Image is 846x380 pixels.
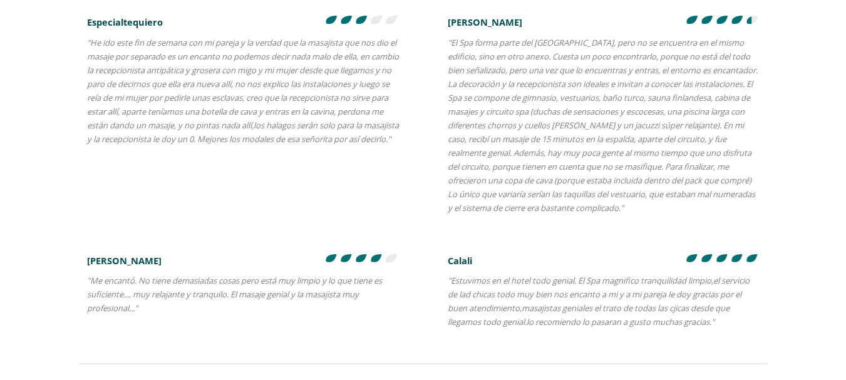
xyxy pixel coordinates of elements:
p: "El Spa forma parte del [GEOGRAPHIC_DATA], pero no se encuentra en el mismo edificio, sino en otr... [448,34,760,217]
p: "He ido este fin de semana con mi pareja y la verdad que la masajista que nos dio el masaje por s... [87,34,399,148]
p: "Me encantó. No tiene demasiadas cosas pero está muy limpio y lo que tiene es suficiente.... muy ... [87,272,399,317]
span: Especialtequiero [87,16,163,28]
span: [PERSON_NAME] [87,254,162,267]
span: Calali [448,254,472,267]
p: "Estuvimos en el hotel todo genial. El Spa magnifico tranquilidad limpio,el servicio de lad chica... [448,272,760,331]
span: [PERSON_NAME] [448,16,522,28]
